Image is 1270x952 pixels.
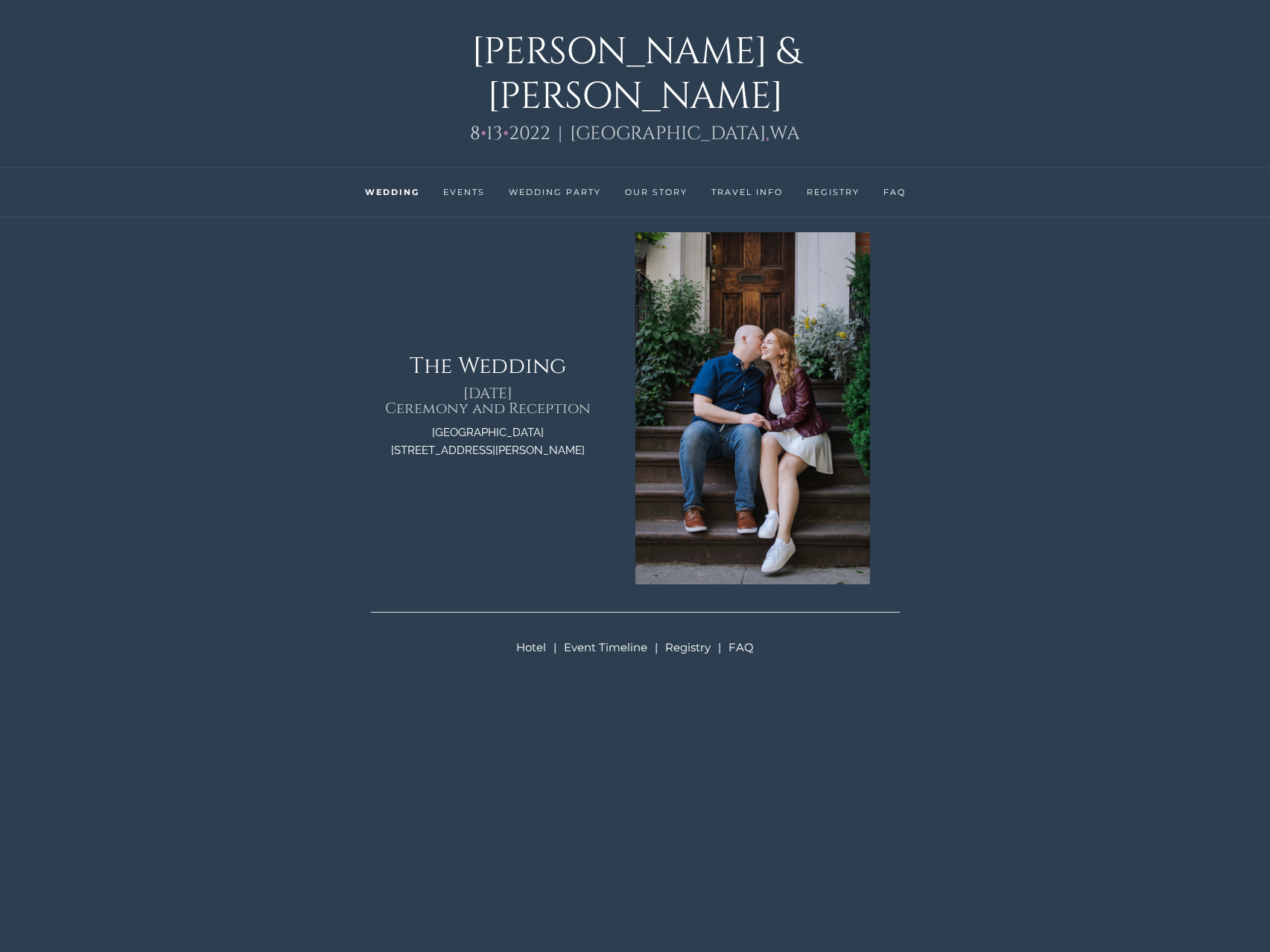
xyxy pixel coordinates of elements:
h1: [PERSON_NAME] & [PERSON_NAME] [371,30,900,119]
span: • [503,121,509,146]
img: alex-and-lindsey-stairs.jpg [635,232,870,584]
p: [DATE] Ceremony and Reception [371,386,606,416]
span: | [558,121,562,146]
a: Event Timeline [546,640,647,654]
a: FAQ [711,640,754,654]
a: Our Story [625,187,688,197]
span: , [766,121,769,146]
a: Events [443,187,485,197]
p: The Wedding [371,355,606,377]
p: 8 13 2022 [GEOGRAPHIC_DATA] WA [371,119,900,167]
a: Registry [647,640,711,654]
p: [GEOGRAPHIC_DATA] [STREET_ADDRESS][PERSON_NAME] [371,424,606,459]
a: Hotel [516,640,546,654]
a: Wedding Party [509,187,601,197]
a: Travel Info [711,187,783,197]
span: • [480,121,486,146]
a: Wedding [365,187,419,197]
a: FAQ [883,187,906,197]
a: Registry [807,187,860,197]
